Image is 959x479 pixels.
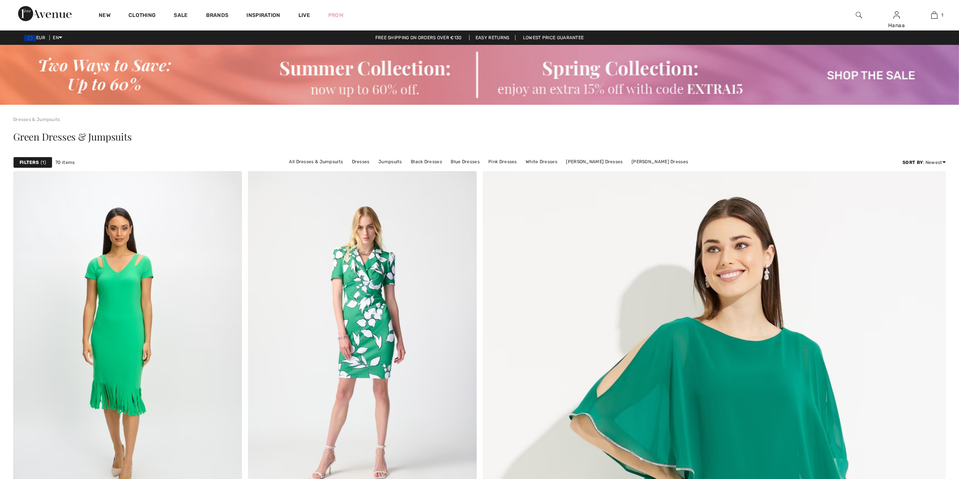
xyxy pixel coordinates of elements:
[53,35,62,40] span: EN
[18,6,72,21] img: 1ère Avenue
[902,160,923,165] strong: Sort By
[369,35,468,40] a: Free shipping on orders over €130
[99,12,110,20] a: New
[856,11,862,20] img: search the website
[522,157,561,167] a: White Dresses
[902,159,946,166] div: : Newest
[628,157,692,167] a: [PERSON_NAME] Dresses
[13,117,60,122] a: Dresses & Jumpsuits
[517,35,590,40] a: Lowest Price Guarantee
[447,157,483,167] a: Blue Dresses
[24,35,36,41] img: Euro
[878,21,915,29] div: Hanaa
[128,12,156,20] a: Clothing
[285,157,347,167] a: All Dresses & Jumpsuits
[13,130,132,143] span: Green Dresses & Jumpsuits
[562,157,626,167] a: [PERSON_NAME] Dresses
[485,157,521,167] a: Pink Dresses
[174,12,188,20] a: Sale
[911,422,951,441] iframe: Opens a widget where you can chat to one of our agents
[206,12,229,20] a: Brands
[375,157,406,167] a: Jumpsuits
[941,12,943,18] span: 1
[41,159,46,166] span: 1
[893,11,900,18] a: Sign In
[298,11,310,19] a: Live
[20,159,39,166] strong: Filters
[55,159,75,166] span: 70 items
[893,11,900,20] img: My Info
[328,11,343,19] a: Prom
[469,35,516,40] a: Easy Returns
[24,35,48,40] span: EUR
[916,11,953,20] a: 1
[931,11,938,20] img: My Bag
[246,12,280,20] span: Inspiration
[348,157,373,167] a: Dresses
[407,157,446,167] a: Black Dresses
